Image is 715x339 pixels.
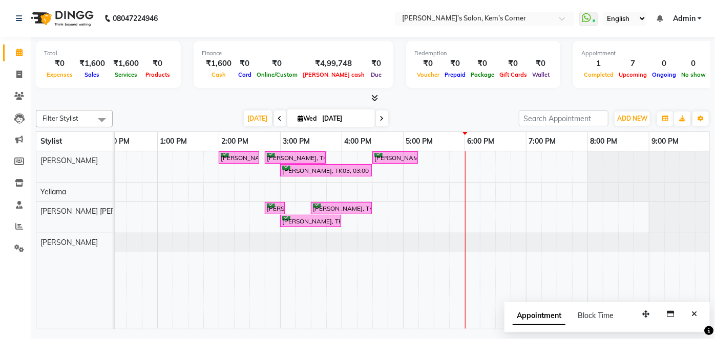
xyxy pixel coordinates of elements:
span: Package [468,71,497,78]
div: ₹0 [236,58,254,70]
a: 2:00 PM [219,134,251,149]
div: ₹0 [143,58,173,70]
span: Ongoing [649,71,679,78]
span: Upcoming [616,71,649,78]
span: Voucher [414,71,442,78]
button: ADD NEW [615,111,650,126]
div: [PERSON_NAME], TK02, 04:30 PM-05:15 PM, [DEMOGRAPHIC_DATA] hair cut with ([PERSON_NAME]) [373,153,417,163]
span: [PERSON_NAME] cash [300,71,367,78]
div: [PERSON_NAME], TK01, 02:00 PM-02:40 PM, Haircut - [DEMOGRAPHIC_DATA] Hair Cut ([PERSON_NAME]) [220,153,258,163]
div: 0 [649,58,679,70]
a: 5:00 PM [404,134,436,149]
div: ₹0 [468,58,497,70]
span: Expenses [44,71,75,78]
button: Close [687,306,702,322]
div: ₹1,600 [75,58,109,70]
span: Due [368,71,384,78]
span: Prepaid [442,71,468,78]
div: Appointment [581,49,708,58]
div: ₹0 [254,58,300,70]
div: ₹0 [442,58,468,70]
span: [DATE] [244,110,272,126]
span: Admin [673,13,696,24]
span: [PERSON_NAME] [PERSON_NAME] [40,207,157,216]
span: Wallet [530,71,552,78]
div: ₹0 [367,58,385,70]
div: [PERSON_NAME], TK01, 03:00 PM-04:00 PM, Pedicure - Signature [281,216,340,226]
div: 0 [679,58,708,70]
div: ₹1,600 [109,58,143,70]
a: 4:00 PM [342,134,374,149]
div: [PERSON_NAME], TK03, 03:00 PM-04:30 PM, Global - Inoa - Below Shoulder [281,166,371,175]
a: 8:00 PM [588,134,620,149]
div: ₹0 [44,58,75,70]
span: Services [112,71,140,78]
span: Card [236,71,254,78]
input: Search Appointment [519,110,608,126]
span: Yellama [40,187,66,196]
input: 2025-09-03 [320,111,371,126]
span: Products [143,71,173,78]
div: Redemption [414,49,552,58]
span: Appointment [513,307,565,325]
span: Filter Stylist [43,114,78,122]
div: ₹0 [530,58,552,70]
div: 1 [581,58,616,70]
div: [PERSON_NAME], TK02, 03:30 PM-04:30 PM, Massages - HeadmassagewithWash- Anylength [312,204,371,213]
span: Completed [581,71,616,78]
a: 3:00 PM [281,134,313,149]
a: 9:00 PM [649,134,682,149]
span: ADD NEW [617,115,647,122]
span: Wed [296,115,320,122]
div: ₹0 [497,58,530,70]
span: Online/Custom [254,71,300,78]
b: 08047224946 [113,4,158,33]
div: ₹4,99,748 [300,58,367,70]
div: 7 [616,58,649,70]
div: Total [44,49,173,58]
span: [PERSON_NAME] [40,156,98,165]
span: No show [679,71,708,78]
a: 1:00 PM [158,134,190,149]
span: [PERSON_NAME] [40,238,98,247]
span: Gift Cards [497,71,530,78]
div: ₹1,600 [202,58,236,70]
span: Block Time [578,311,614,320]
a: 6:00 PM [465,134,497,149]
div: [PERSON_NAME], TK01, 02:45 PM-03:05 PM, Men's [PERSON_NAME] [266,204,284,213]
span: Sales [82,71,102,78]
span: Cash [209,71,228,78]
div: Finance [202,49,385,58]
div: ₹0 [414,58,442,70]
img: logo [26,4,96,33]
a: 7:00 PM [527,134,559,149]
span: Stylist [40,137,62,146]
div: [PERSON_NAME], TK01, 02:45 PM-03:45 PM, Global - Inoa - Men's global color [266,153,325,163]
